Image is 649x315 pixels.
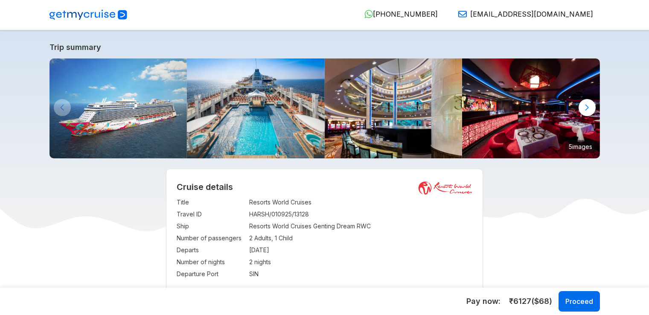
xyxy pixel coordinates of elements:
td: : [245,268,249,280]
span: [PHONE_NUMBER] [373,10,438,18]
h5: Pay now : [466,296,501,306]
td: Ship [177,220,245,232]
span: [EMAIL_ADDRESS][DOMAIN_NAME] [470,10,593,18]
td: : [245,232,249,244]
img: 16.jpg [462,58,600,158]
span: ₹ 6127 ($ 68 ) [509,296,552,307]
a: [PHONE_NUMBER] [358,10,438,18]
td: Departure Port [177,268,245,280]
td: Departs [177,244,245,256]
td: HARSH/010925/13128 [249,208,472,220]
a: Trip summary [49,43,600,52]
td: Travel ID [177,208,245,220]
h2: Cruise details [177,182,472,192]
td: : [245,244,249,256]
td: Title [177,196,245,208]
td: 2 Adults, 1 Child [249,232,472,244]
td: 2 nights [249,256,472,268]
img: Main-Pool-800x533.jpg [187,58,325,158]
td: : [245,196,249,208]
td: Number of nights [177,256,245,268]
td: : [245,220,249,232]
small: 5 images [565,140,596,153]
a: [EMAIL_ADDRESS][DOMAIN_NAME] [451,10,593,18]
td: SIN [249,268,472,280]
td: Number of passengers [177,232,245,244]
td: [DATE] [249,244,472,256]
img: GentingDreambyResortsWorldCruises-KlookIndia.jpg [49,58,187,158]
td: Resorts World Cruises [249,196,472,208]
td: : [245,208,249,220]
td: : [245,256,249,268]
button: Proceed [559,291,600,312]
img: WhatsApp [364,10,373,18]
img: Email [458,10,467,18]
img: 4.jpg [325,58,463,158]
td: Resorts World Cruises Genting Dream RWC [249,220,472,232]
